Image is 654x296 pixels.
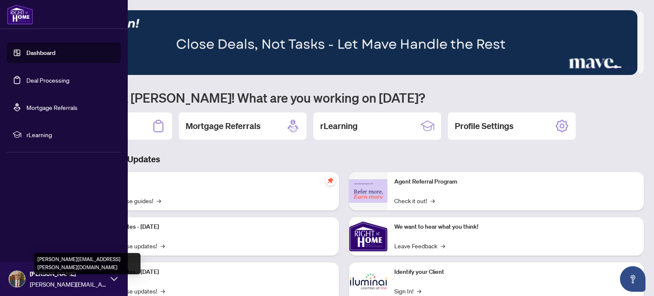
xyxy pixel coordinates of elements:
span: → [417,286,421,296]
h2: Profile Settings [455,120,513,132]
a: Deal Processing [26,76,69,84]
button: 5 [625,66,628,70]
h1: Welcome back [PERSON_NAME]! What are you working on [DATE]? [44,89,644,106]
img: We want to hear what you think! [349,217,387,256]
h2: rLearning [320,120,358,132]
h2: Mortgage Referrals [186,120,261,132]
span: → [161,241,165,250]
p: Agent Referral Program [394,177,637,187]
button: 2 [594,66,598,70]
span: pushpin [325,175,336,186]
button: 3 [601,66,605,70]
p: Self-Help [89,177,332,187]
span: → [441,241,445,250]
img: Slide 3 [44,10,637,75]
span: rLearning [26,130,115,139]
a: Sign In!→ [394,286,421,296]
span: [PERSON_NAME] [30,269,106,279]
span: → [157,196,161,205]
img: Agent Referral Program [349,179,387,203]
span: [PERSON_NAME][EMAIL_ADDRESS][PERSON_NAME][DOMAIN_NAME] [30,279,106,289]
p: We want to hear what you think! [394,222,637,232]
p: Identify your Client [394,267,637,277]
img: logo [7,4,33,25]
button: 6 [632,66,635,70]
button: 1 [588,66,591,70]
img: Profile Icon [9,271,25,287]
a: Mortgage Referrals [26,103,77,111]
button: Open asap [620,266,645,292]
h3: Brokerage & Industry Updates [44,153,644,165]
div: [PERSON_NAME][EMAIL_ADDRESS][PERSON_NAME][DOMAIN_NAME] [34,253,141,274]
span: → [430,196,435,205]
a: Dashboard [26,49,55,57]
p: Platform Updates - [DATE] [89,222,332,232]
a: Check it out!→ [394,196,435,205]
p: Platform Updates - [DATE] [89,267,332,277]
a: Leave Feedback→ [394,241,445,250]
button: 4 [608,66,622,70]
span: → [161,286,165,296]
